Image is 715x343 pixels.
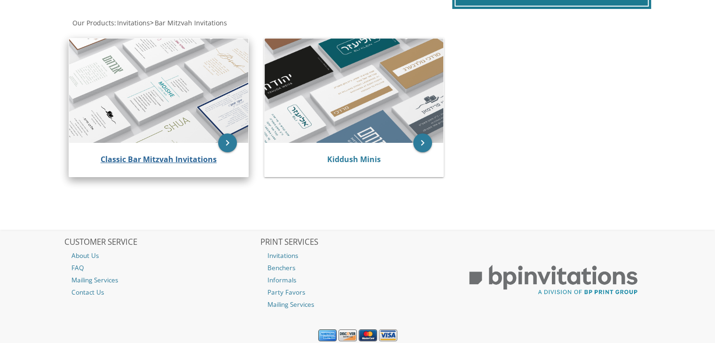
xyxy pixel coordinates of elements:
[260,238,455,247] h2: PRINT SERVICES
[154,18,227,27] a: Bar Mitzvah Invitations
[64,274,259,286] a: Mailing Services
[64,262,259,274] a: FAQ
[150,18,227,27] span: >
[218,133,237,152] a: keyboard_arrow_right
[64,249,259,262] a: About Us
[260,262,455,274] a: Benchers
[64,18,358,28] div: :
[413,133,432,152] a: keyboard_arrow_right
[318,329,337,342] img: American Express
[265,39,444,143] img: Kiddush Minis
[117,18,150,27] span: Invitations
[260,249,455,262] a: Invitations
[327,154,381,164] a: Kiddush Minis
[71,18,114,27] a: Our Products
[116,18,150,27] a: Invitations
[64,238,259,247] h2: CUSTOMER SERVICE
[101,154,217,164] a: Classic Bar Mitzvah Invitations
[260,298,455,311] a: Mailing Services
[69,39,248,143] img: Classic Bar Mitzvah Invitations
[260,286,455,298] a: Party Favors
[379,329,397,342] img: Visa
[155,18,227,27] span: Bar Mitzvah Invitations
[260,274,455,286] a: Informals
[338,329,357,342] img: Discover
[64,286,259,298] a: Contact Us
[359,329,377,342] img: MasterCard
[456,257,651,304] img: BP Print Group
